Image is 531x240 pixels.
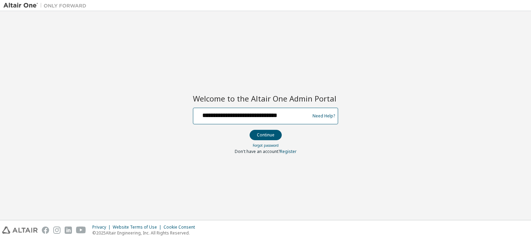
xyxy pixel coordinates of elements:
[42,227,49,234] img: facebook.svg
[92,230,199,236] p: © 2025 Altair Engineering, Inc. All Rights Reserved.
[280,148,297,154] a: Register
[235,148,280,154] span: Don't have an account?
[65,227,72,234] img: linkedin.svg
[253,143,279,148] a: Forgot password
[193,94,338,103] h2: Welcome to the Altair One Admin Portal
[3,2,90,9] img: Altair One
[164,224,199,230] div: Cookie Consent
[250,130,282,140] button: Continue
[92,224,113,230] div: Privacy
[76,227,86,234] img: youtube.svg
[2,227,38,234] img: altair_logo.svg
[53,227,60,234] img: instagram.svg
[113,224,164,230] div: Website Terms of Use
